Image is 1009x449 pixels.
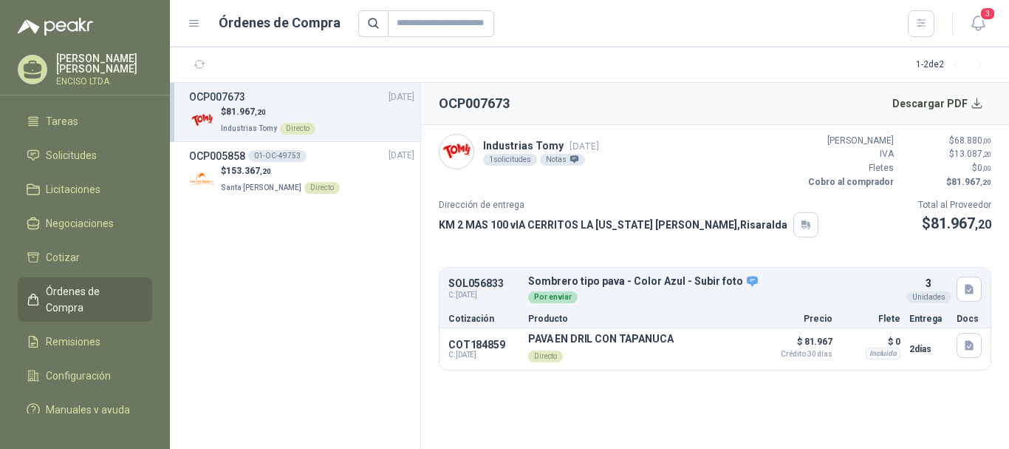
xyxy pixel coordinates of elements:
[46,147,97,163] span: Solicitudes
[759,314,832,323] p: Precio
[189,89,245,105] h3: OCP007673
[448,339,519,351] p: COT184859
[389,90,414,104] span: [DATE]
[909,314,948,323] p: Entrega
[189,166,215,192] img: Company Logo
[260,167,271,175] span: ,20
[977,163,991,173] span: 0
[46,283,138,316] span: Órdenes de Compra
[931,215,991,232] span: 81.967
[918,212,991,235] p: $
[759,333,832,358] p: $ 81.967
[219,13,341,33] h1: Órdenes de Compra
[866,348,900,359] div: Incluido
[570,141,599,152] span: [DATE]
[805,147,894,161] p: IVA
[389,149,414,163] span: [DATE]
[903,134,991,148] p: $
[189,89,414,135] a: OCP007673[DATE] Company Logo$81.967,20Industrias TomyDirecto
[805,134,894,148] p: [PERSON_NAME]
[841,333,900,351] p: $ 0
[979,7,996,21] span: 3
[909,340,948,358] p: 2 días
[903,175,991,189] p: $
[221,124,277,132] span: Industrias Tomy
[226,107,266,117] span: 81.967
[18,141,152,169] a: Solicitudes
[189,148,245,164] h3: OCP005858
[980,178,991,186] span: ,20
[759,351,832,358] span: Crédito 30 días
[255,108,266,116] span: ,20
[18,209,152,237] a: Negociaciones
[448,278,519,289] p: SOL056833
[18,277,152,322] a: Órdenes de Compra
[954,149,991,159] span: 13.087
[46,368,111,384] span: Configuración
[18,362,152,390] a: Configuración
[439,135,473,169] img: Company Logo
[483,138,599,154] p: Industrias Tomy
[439,217,787,233] p: KM 2 MAS 100 vIA CERRITOS LA [US_STATE] [PERSON_NAME] , Risaralda
[528,351,563,362] div: Directo
[18,243,152,271] a: Cotizar
[56,77,152,86] p: ENCISO LTDA.
[982,164,991,172] span: ,00
[528,333,674,345] p: PAVA EN DRIL CON TAPANUCA
[46,334,100,350] span: Remisiones
[916,53,991,77] div: 1 - 2 de 2
[483,154,537,166] div: 1 solicitudes
[248,150,307,162] div: 01-OC-49753
[982,150,991,158] span: ,20
[965,10,991,37] button: 3
[56,53,152,74] p: [PERSON_NAME] [PERSON_NAME]
[280,123,315,135] div: Directo
[903,161,991,175] p: $
[46,181,100,198] span: Licitaciones
[439,198,818,212] p: Dirección de entrega
[18,18,93,36] img: Logo peakr
[18,107,152,135] a: Tareas
[189,107,215,133] img: Company Logo
[528,314,750,323] p: Producto
[975,217,991,232] span: ,20
[841,314,900,323] p: Flete
[448,351,519,359] span: C: [DATE]
[448,289,519,301] span: C: [DATE]
[221,164,340,178] p: $
[528,291,578,303] div: Por enviar
[304,182,340,194] div: Directo
[926,275,931,291] p: 3
[226,166,271,176] span: 153.367
[954,135,991,146] span: 68.880
[884,89,992,118] button: Descargar PDF
[918,198,991,212] p: Total al Proveedor
[46,402,130,418] span: Manuales y ayuda
[18,175,152,203] a: Licitaciones
[18,396,152,424] a: Manuales y ayuda
[957,314,982,323] p: Docs
[540,154,585,166] div: Notas
[448,314,519,323] p: Cotización
[221,105,315,119] p: $
[46,215,114,232] span: Negociaciones
[221,183,301,192] span: Santa [PERSON_NAME]
[903,147,991,161] p: $
[46,113,78,129] span: Tareas
[18,328,152,356] a: Remisiones
[982,137,991,145] span: ,00
[951,177,991,187] span: 81.967
[805,175,894,189] p: Cobro al comprador
[46,249,80,266] span: Cotizar
[805,161,894,175] p: Fletes
[528,275,900,288] p: Sombrero tipo pava - Color Azul - Subir foto
[906,291,951,303] div: Unidades
[439,93,510,114] h2: OCP007673
[189,148,414,195] a: OCP00585801-OC-49753[DATE] Company Logo$153.367,20Santa [PERSON_NAME]Directo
